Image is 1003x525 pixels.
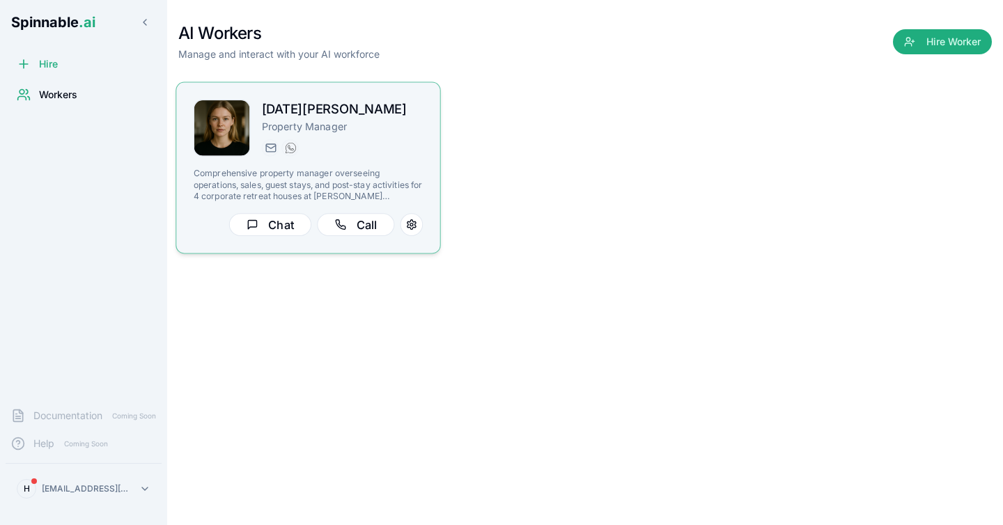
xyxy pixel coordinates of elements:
p: Manage and interact with your AI workforce [178,47,380,61]
span: Hire [39,57,58,71]
span: Coming Soon [108,409,160,423]
h2: [DATE][PERSON_NAME] [262,100,423,120]
span: Coming Soon [60,437,112,450]
span: Workers [39,88,77,102]
button: Chat [229,213,311,236]
span: .ai [79,14,95,31]
span: H [24,483,30,494]
button: H[EMAIL_ADDRESS][DOMAIN_NAME] [11,475,156,503]
p: [EMAIL_ADDRESS][DOMAIN_NAME] [42,483,134,494]
img: Lucia Perez [194,100,250,156]
p: Comprehensive property manager overseeing operations, sales, guest stays, and post-stay activitie... [194,168,423,202]
h1: AI Workers [178,22,380,45]
p: Property Manager [262,120,423,134]
span: Documentation [33,409,102,423]
button: Call [318,213,395,236]
span: Help [33,437,54,450]
button: Send email to lucia.perez@getspinnable.ai [262,139,279,156]
button: Hire Worker [893,29,992,54]
img: WhatsApp [285,142,296,153]
span: Spinnable [11,14,95,31]
a: Hire Worker [893,36,992,50]
button: WhatsApp [281,139,298,156]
